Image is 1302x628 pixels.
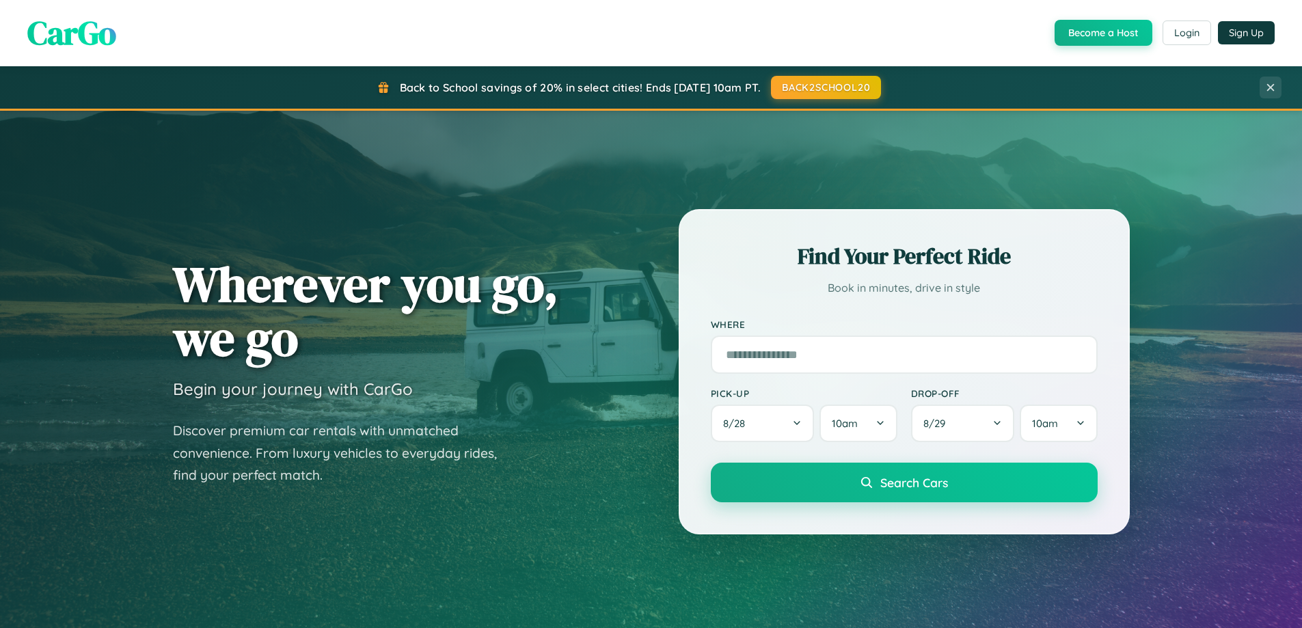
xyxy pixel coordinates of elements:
button: 10am [1020,405,1097,442]
button: Search Cars [711,463,1098,502]
span: 10am [1032,417,1058,430]
button: 10am [819,405,897,442]
span: Back to School savings of 20% in select cities! Ends [DATE] 10am PT. [400,81,761,94]
span: 8 / 28 [723,417,752,430]
button: Become a Host [1055,20,1152,46]
label: Drop-off [911,387,1098,399]
label: Pick-up [711,387,897,399]
label: Where [711,318,1098,330]
span: Search Cars [880,475,948,490]
button: Login [1163,21,1211,45]
span: CarGo [27,10,116,55]
button: 8/28 [711,405,815,442]
span: 8 / 29 [923,417,952,430]
h3: Begin your journey with CarGo [173,379,413,399]
button: Sign Up [1218,21,1275,44]
span: 10am [832,417,858,430]
h1: Wherever you go, we go [173,257,558,365]
p: Discover premium car rentals with unmatched convenience. From luxury vehicles to everyday rides, ... [173,420,515,487]
button: BACK2SCHOOL20 [771,76,881,99]
button: 8/29 [911,405,1015,442]
h2: Find Your Perfect Ride [711,241,1098,271]
p: Book in minutes, drive in style [711,278,1098,298]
